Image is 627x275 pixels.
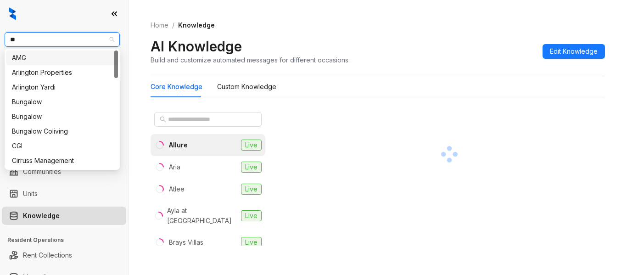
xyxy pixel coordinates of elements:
[2,185,126,203] li: Units
[12,82,112,92] div: Arlington Yardi
[6,65,118,80] div: Arlington Properties
[2,207,126,225] li: Knowledge
[172,20,174,30] li: /
[169,237,203,247] div: Brays Villas
[23,163,61,181] a: Communities
[12,97,112,107] div: Bungalow
[6,51,118,65] div: AMG
[169,140,188,150] div: Allure
[12,53,112,63] div: AMG
[241,184,262,195] span: Live
[550,46,598,56] span: Edit Knowledge
[12,126,112,136] div: Bungalow Coliving
[160,116,166,123] span: search
[167,206,237,226] div: Ayla at [GEOGRAPHIC_DATA]
[149,20,170,30] a: Home
[12,156,112,166] div: Cirruss Management
[241,210,262,221] span: Live
[2,163,126,181] li: Communities
[151,82,202,92] div: Core Knowledge
[241,162,262,173] span: Live
[217,82,276,92] div: Custom Knowledge
[12,67,112,78] div: Arlington Properties
[6,124,118,139] div: Bungalow Coliving
[241,237,262,248] span: Live
[2,62,126,80] li: Leads
[2,101,126,119] li: Leasing
[6,95,118,109] div: Bungalow
[543,44,605,59] button: Edit Knowledge
[12,141,112,151] div: CGI
[2,123,126,141] li: Collections
[6,139,118,153] div: CGI
[151,55,350,65] div: Build and customize automated messages for different occasions.
[23,207,60,225] a: Knowledge
[23,246,72,264] a: Rent Collections
[151,38,242,55] h2: AI Knowledge
[6,153,118,168] div: Cirruss Management
[23,185,38,203] a: Units
[12,112,112,122] div: Bungalow
[6,109,118,124] div: Bungalow
[7,236,128,244] h3: Resident Operations
[169,162,180,172] div: Aria
[9,7,16,20] img: logo
[178,21,215,29] span: Knowledge
[6,80,118,95] div: Arlington Yardi
[2,246,126,264] li: Rent Collections
[169,184,185,194] div: Atlee
[241,140,262,151] span: Live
